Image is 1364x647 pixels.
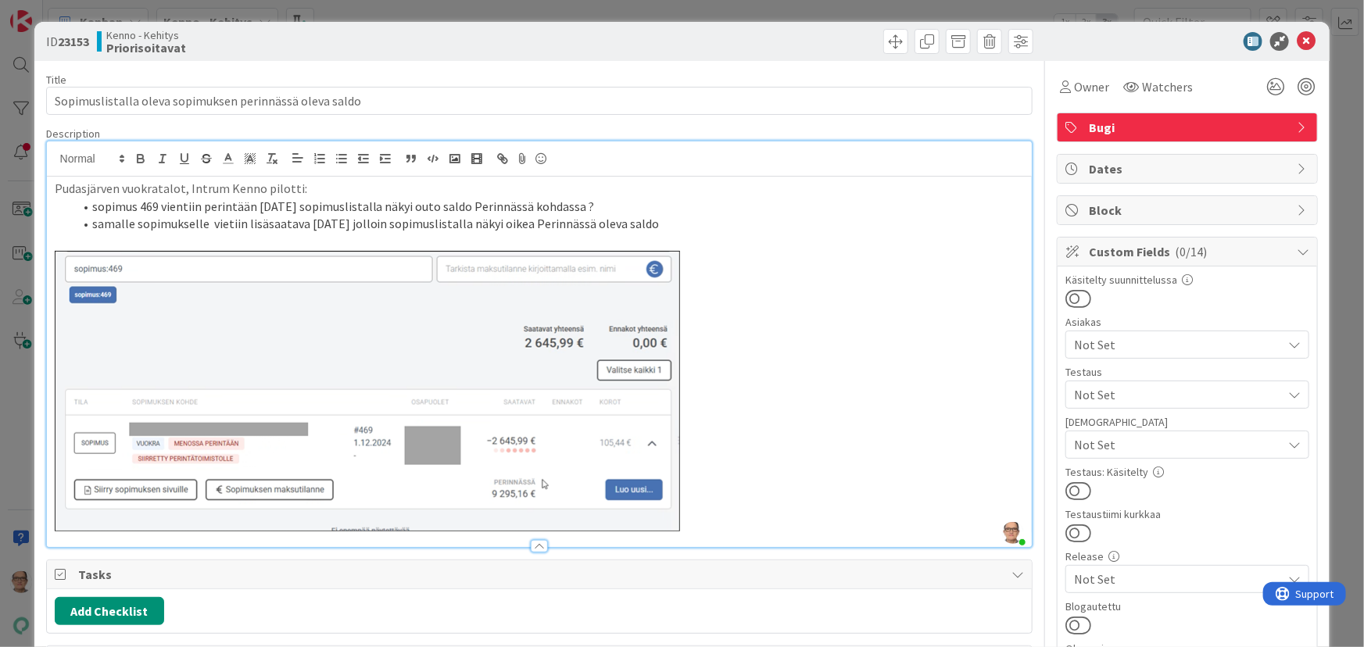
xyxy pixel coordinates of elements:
img: image.png [55,251,680,531]
span: Kenno - Kehitys [106,29,186,41]
span: Owner [1074,77,1109,96]
button: Add Checklist [55,597,164,625]
div: Release [1065,551,1309,562]
div: [DEMOGRAPHIC_DATA] [1065,416,1309,427]
p: Pudasjärven vuokratalot, Intrum Kenno pilotti: [55,180,1025,198]
span: ( 0/14 ) [1175,244,1207,259]
span: Not Set [1074,435,1282,454]
img: 6KnuCsDSUF100KxYQh46dKPeclQDTMLX.png [1002,522,1024,544]
span: Watchers [1142,77,1193,96]
div: Testaus [1065,366,1309,377]
b: 23153 [58,34,89,49]
span: Not Set [1074,570,1282,588]
input: type card name here... [46,87,1033,115]
div: Testaustiimi kurkkaa [1065,509,1309,520]
span: Dates [1089,159,1289,178]
b: Priorisoitavat [106,41,186,54]
span: Bugi [1089,118,1289,137]
span: Support [33,2,71,21]
span: ID [46,32,89,51]
div: Blogautettu [1065,601,1309,612]
li: sopimus 469 vientiin perintään [DATE] sopimuslistalla näkyi outo saldo Perinnässä kohdassa ? [73,198,1025,216]
span: Custom Fields [1089,242,1289,261]
span: Description [46,127,100,141]
div: Asiakas [1065,316,1309,327]
li: samalle sopimukselle vietiin lisäsaatava [DATE] jolloin sopimuslistalla näkyi oikea Perinnässä ol... [73,215,1025,233]
div: Käsitelty suunnittelussa [1065,274,1309,285]
span: Not Set [1074,335,1282,354]
span: Tasks [78,565,1004,584]
span: Not Set [1074,385,1282,404]
div: Testaus: Käsitelty [1065,466,1309,477]
label: Title [46,73,66,87]
span: Block [1089,201,1289,220]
